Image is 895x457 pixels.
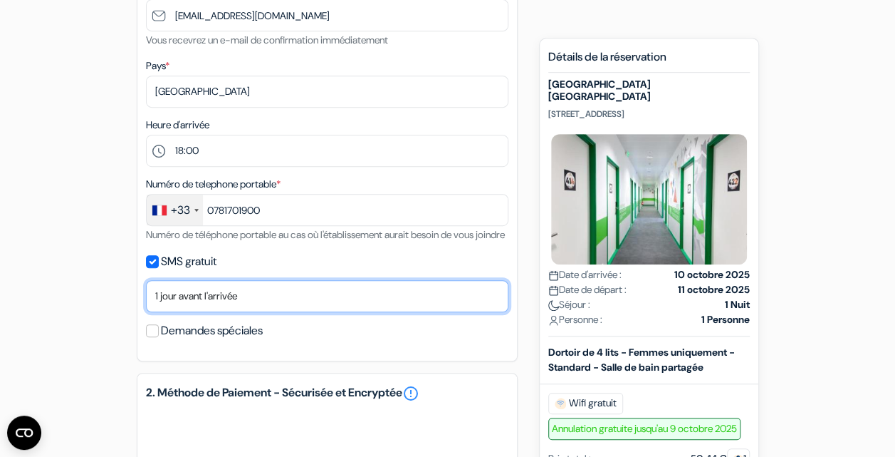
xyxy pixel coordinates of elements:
span: Séjour : [548,297,590,312]
b: Dortoir de 4 lits - Femmes uniquement - Standard - Salle de bain partagée [548,346,735,374]
p: [STREET_ADDRESS] [548,108,750,120]
div: France: +33 [147,195,203,225]
span: Date de départ : [548,282,627,297]
strong: 10 octobre 2025 [674,267,750,282]
strong: 11 octobre 2025 [678,282,750,297]
label: Numéro de telephone portable [146,177,281,192]
strong: 1 Nuit [725,297,750,312]
div: +33 [171,202,190,219]
small: Vous recevrez un e-mail de confirmation immédiatement [146,34,388,46]
span: Annulation gratuite jusqu'au 9 octobre 2025 [548,418,740,440]
label: Pays [146,58,169,73]
h5: [GEOGRAPHIC_DATA] [GEOGRAPHIC_DATA] [548,78,750,103]
label: SMS gratuit [161,252,216,272]
small: Numéro de téléphone portable au cas où l'établissement aurait besoin de vous joindre [146,228,505,241]
img: moon.svg [548,300,559,311]
span: Date d'arrivée : [548,267,622,282]
button: Ouvrir le widget CMP [7,416,41,450]
img: calendar.svg [548,285,559,296]
input: 6 12 34 56 78 [146,194,508,226]
h5: 2. Méthode de Paiement - Sécurisée et Encryptée [146,385,508,402]
a: error_outline [402,385,419,402]
img: free_wifi.svg [555,398,566,409]
h5: Détails de la réservation [548,50,750,73]
img: calendar.svg [548,270,559,281]
label: Heure d'arrivée [146,118,209,133]
img: user_icon.svg [548,315,559,326]
strong: 1 Personne [701,312,750,327]
span: Personne : [548,312,602,327]
label: Demandes spéciales [161,321,263,341]
span: Wifi gratuit [548,393,623,414]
